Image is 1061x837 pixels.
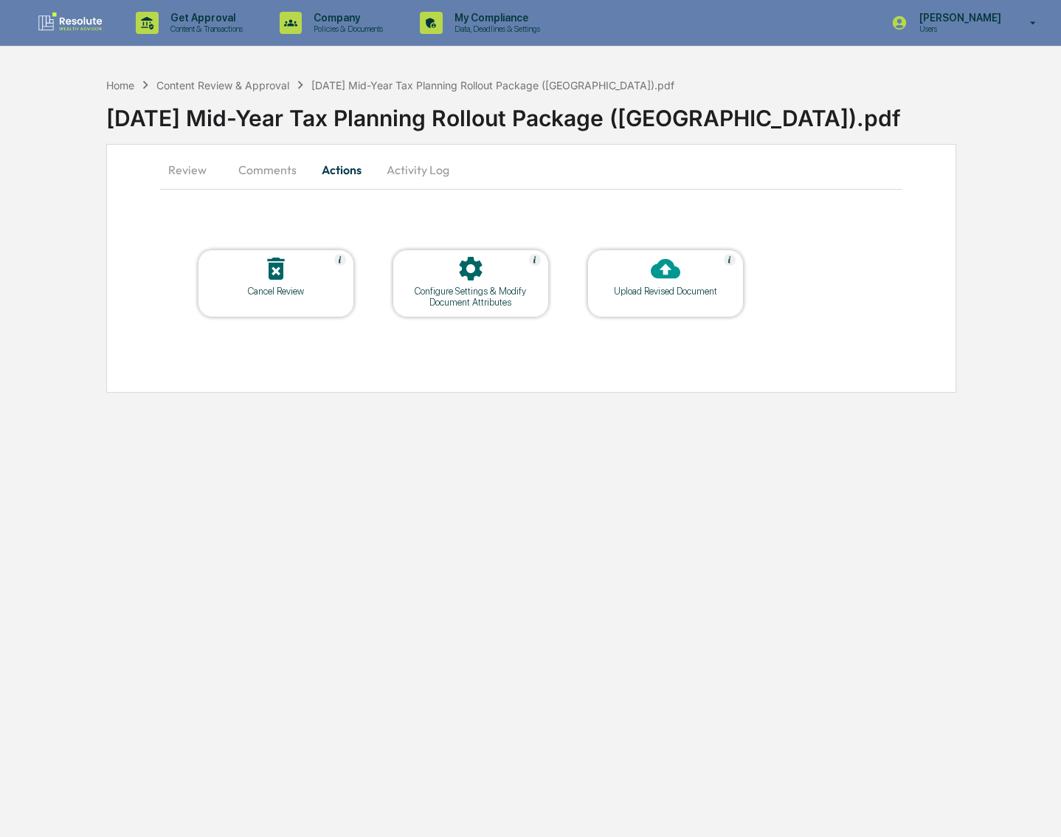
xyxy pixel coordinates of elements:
[106,79,134,92] div: Home
[159,24,250,34] p: Content & Transactions
[311,79,674,92] div: [DATE] Mid-Year Tax Planning Rollout Package ([GEOGRAPHIC_DATA]).pdf
[156,79,289,92] div: Content Review & Approval
[724,254,736,266] img: Help
[308,152,375,187] button: Actions
[302,24,390,34] p: Policies & Documents
[1014,788,1054,828] iframe: Open customer support
[443,12,547,24] p: My Compliance
[908,12,1009,24] p: [PERSON_NAME]
[529,254,541,266] img: Help
[908,24,1009,34] p: Users
[160,152,227,187] button: Review
[443,24,547,34] p: Data, Deadlines & Settings
[210,286,342,297] div: Cancel Review
[35,11,106,35] img: logo
[160,152,903,187] div: secondary tabs example
[599,286,732,297] div: Upload Revised Document
[302,12,390,24] p: Company
[159,12,250,24] p: Get Approval
[404,286,537,308] div: Configure Settings & Modify Document Attributes
[227,152,308,187] button: Comments
[334,254,346,266] img: Help
[106,93,1061,131] div: [DATE] Mid-Year Tax Planning Rollout Package ([GEOGRAPHIC_DATA]).pdf
[375,152,461,187] button: Activity Log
